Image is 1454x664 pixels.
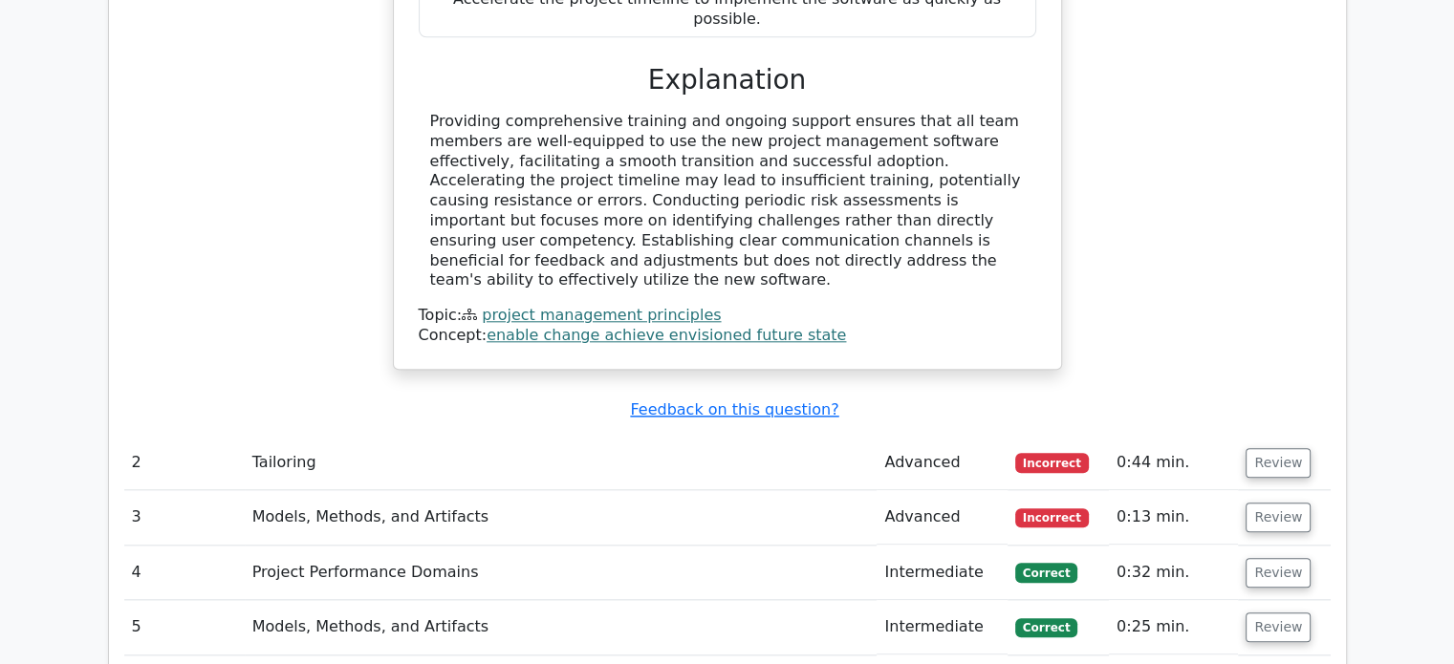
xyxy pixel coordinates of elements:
td: 5 [124,600,245,654]
td: 0:13 min. [1109,490,1238,545]
td: Intermediate [877,546,1007,600]
td: Advanced [877,436,1007,490]
div: Topic: [419,306,1036,326]
td: Tailoring [245,436,878,490]
a: project management principles [482,306,721,324]
div: Providing comprehensive training and ongoing support ensures that all team members are well-equip... [430,112,1025,290]
span: Incorrect [1015,508,1089,527]
a: enable change achieve envisioned future state [487,326,846,344]
button: Review [1246,558,1311,588]
td: Intermediate [877,600,1007,654]
td: Advanced [877,490,1007,545]
a: Feedback on this question? [630,400,838,418]
td: 2 [124,436,245,490]
td: 0:25 min. [1109,600,1238,654]
td: 0:44 min. [1109,436,1238,490]
td: 4 [124,546,245,600]
td: 0:32 min. [1109,546,1238,600]
td: Models, Methods, and Artifacts [245,600,878,654]
span: Correct [1015,618,1077,637]
td: 3 [124,490,245,545]
td: Project Performance Domains [245,546,878,600]
button: Review [1246,448,1311,478]
button: Review [1246,612,1311,642]
h3: Explanation [430,64,1025,96]
td: Models, Methods, and Artifacts [245,490,878,545]
span: Incorrect [1015,453,1089,472]
button: Review [1246,503,1311,532]
div: Concept: [419,326,1036,346]
span: Correct [1015,563,1077,582]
